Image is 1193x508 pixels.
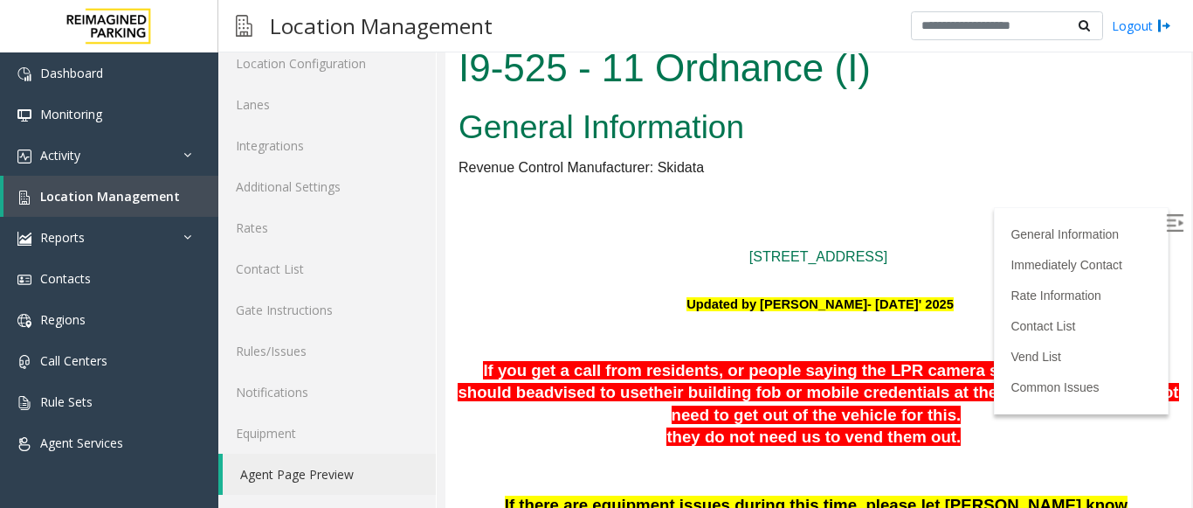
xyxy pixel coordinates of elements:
[218,248,436,289] a: Contact List
[17,437,31,451] img: 'icon'
[40,393,93,410] span: Rule Sets
[40,270,91,287] span: Contacts
[17,108,31,122] img: 'icon'
[721,176,738,193] img: Open/Close Sidebar Menu
[40,229,85,246] span: Reports
[17,232,31,246] img: 'icon'
[565,311,616,325] a: Vend List
[218,289,436,331] a: Gate Instructions
[218,372,436,413] a: Notifications
[17,396,31,410] img: 'icon'
[17,150,31,164] img: 'icon'
[221,389,515,407] span: they do not need us to vend them out.
[17,273,31,287] img: 'icon'
[223,454,436,495] a: Agent Page Preview
[218,125,436,166] a: Integrations
[1112,17,1171,35] a: Logout
[3,176,218,217] a: Location Management
[59,457,682,476] span: If there are equipment issues during this time, please let [PERSON_NAME] know
[218,413,436,454] a: Equipment
[90,344,203,363] span: advised to use
[565,281,630,295] a: Contact List
[13,3,733,57] h1: I9-525 - 11 Ordnance (I)
[17,67,31,81] img: 'icon'
[236,4,252,47] img: pageIcon
[40,65,103,81] span: Dashboard
[40,147,80,164] span: Activity
[226,344,734,386] span: They do not need to get out of the vehicle for this.
[1157,17,1171,35] img: logout
[218,207,436,248] a: Rates
[565,342,653,356] a: Common Issues
[17,314,31,328] img: 'icon'
[40,435,123,451] span: Agent Services
[17,191,31,205] img: 'icon'
[218,331,436,372] a: Rules/Issues
[261,4,501,47] h3: Location Management
[40,106,102,122] span: Monitoring
[40,352,107,369] span: Call Centers
[565,250,656,264] a: Rate Information
[203,344,637,363] span: their building fob or mobile credentials at the fob reader
[565,189,673,203] a: General Information
[13,122,259,136] span: Revenue Control Manufacturer: Skidata
[40,188,180,205] span: Location Management
[515,389,524,407] span: n
[218,166,436,207] a: Additional Settings
[17,355,31,369] img: 'icon'
[12,323,707,364] span: If you get a call from residents, or people saying the LPR camera system is down, they should be
[13,66,733,112] h2: General Information
[40,311,86,328] span: Regions
[218,43,436,84] a: Location Configuration
[304,211,442,226] a: [STREET_ADDRESS]
[565,219,677,233] a: Immediately Contact
[241,259,508,273] b: Updated by [PERSON_NAME]- [DATE]' 2025
[218,84,436,125] a: Lanes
